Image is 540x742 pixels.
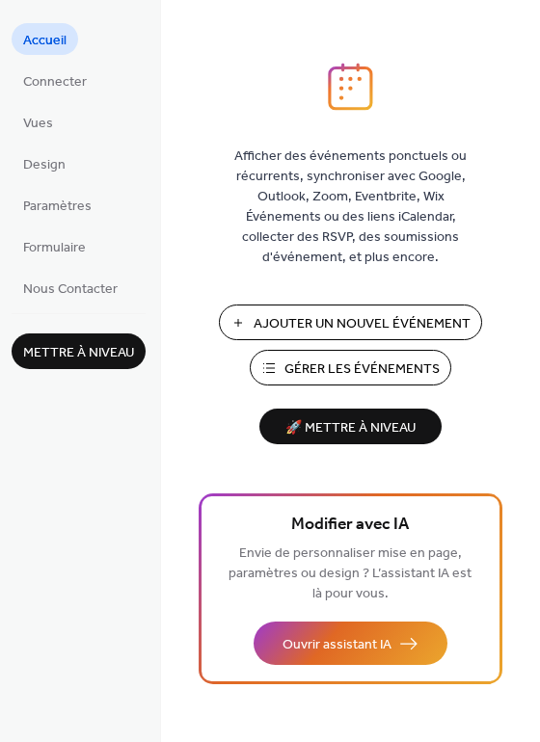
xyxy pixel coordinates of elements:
[23,31,67,51] span: Accueil
[23,155,66,175] span: Design
[219,305,482,340] button: Ajouter Un Nouvel Événement
[12,230,97,262] a: Formulaire
[221,146,481,268] span: Afficher des événements ponctuels ou récurrents, synchroniser avec Google, Outlook, Zoom, Eventbr...
[284,359,440,380] span: Gérer les Événements
[229,541,472,607] span: Envie de personnaliser mise en page, paramètres ou design ? L’assistant IA est là pour vous.
[12,106,65,138] a: Vues
[12,272,129,304] a: Nous Contacter
[12,147,77,179] a: Design
[328,63,372,111] img: logo_icon.svg
[23,72,87,93] span: Connecter
[23,343,134,363] span: Mettre à niveau
[12,189,103,221] a: Paramètres
[283,635,391,655] span: Ouvrir assistant IA
[271,415,430,441] span: 🚀 Mettre à niveau
[12,333,146,369] button: Mettre à niveau
[250,350,451,385] button: Gérer les Événements
[23,238,86,258] span: Formulaire
[12,23,78,55] a: Accueil
[23,197,92,217] span: Paramètres
[259,409,442,444] button: 🚀 Mettre à niveau
[23,279,118,300] span: Nous Contacter
[12,65,98,96] a: Connecter
[254,314,471,334] span: Ajouter Un Nouvel Événement
[254,622,447,665] button: Ouvrir assistant IA
[23,114,53,134] span: Vues
[291,512,409,539] span: Modifier avec IA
